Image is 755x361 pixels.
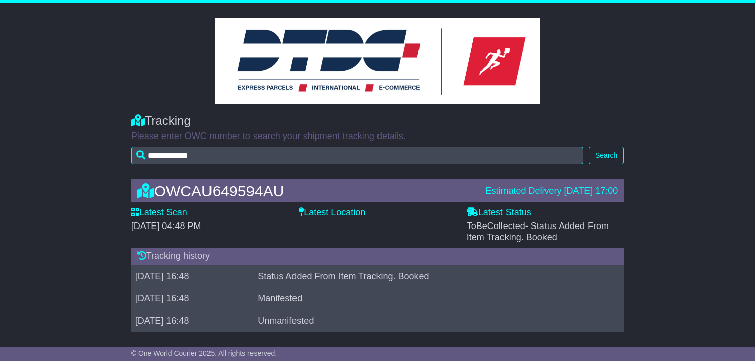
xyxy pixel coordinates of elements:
[589,147,624,164] button: Search
[131,248,624,265] div: Tracking history
[131,131,624,142] p: Please enter OWC number to search your shipment tracking details.
[131,207,187,218] label: Latest Scan
[467,221,609,242] span: ToBeCollected
[254,265,608,287] td: Status Added From Item Tracking. Booked
[299,207,365,218] label: Latest Location
[131,287,254,309] td: [DATE] 16:48
[131,114,624,128] div: Tracking
[215,18,540,104] img: GetCustomerLogo
[132,183,481,199] div: OWCAU649594AU
[486,186,618,197] div: Estimated Delivery [DATE] 17:00
[131,265,254,287] td: [DATE] 16:48
[131,309,254,332] td: [DATE] 16:48
[254,287,608,309] td: Manifested
[131,349,277,357] span: © One World Courier 2025. All rights reserved.
[467,207,531,218] label: Latest Status
[467,221,609,242] span: - Status Added From Item Tracking. Booked
[131,221,201,231] span: [DATE] 04:48 PM
[254,309,608,332] td: Unmanifested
